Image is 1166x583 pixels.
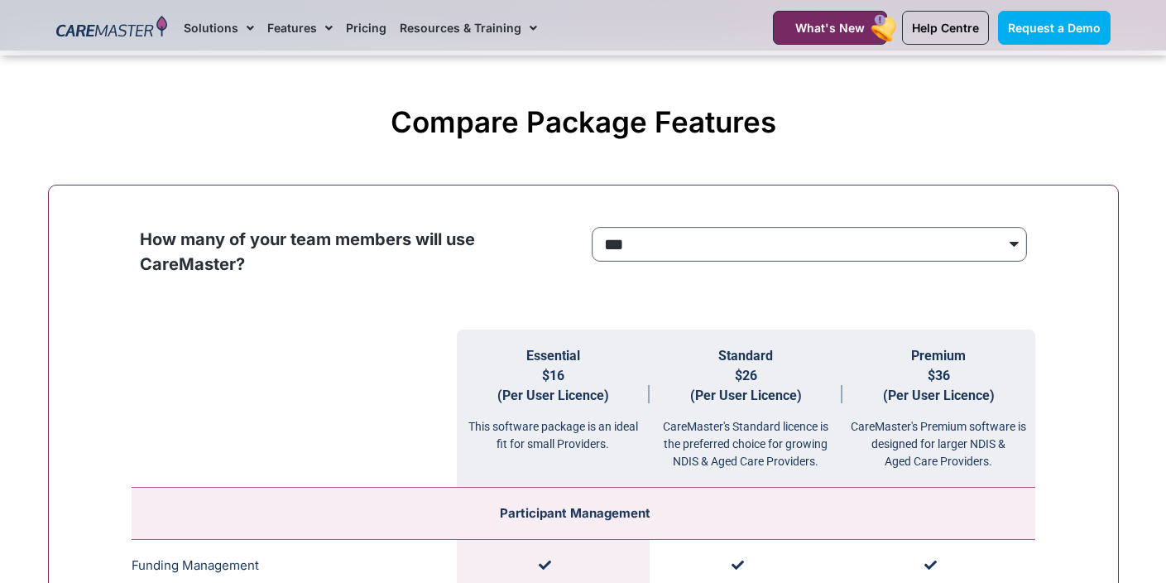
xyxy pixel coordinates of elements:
span: $26 (Per User Licence) [690,368,802,403]
a: Request a Demo [998,11,1111,45]
span: What's New [795,21,865,35]
span: Request a Demo [1008,21,1101,35]
div: This software package is an ideal fit for small Providers. [457,406,650,453]
span: Participant Management [500,505,650,521]
th: Premium [842,330,1035,488]
div: CareMaster's Standard licence is the preferred choice for growing NDIS & Aged Care Providers. [650,406,842,470]
a: Help Centre [902,11,989,45]
span: Help Centre [912,21,979,35]
img: CareMaster Logo [56,16,168,41]
p: How many of your team members will use CareMaster? [140,227,575,277]
th: Standard [650,330,842,488]
div: CareMaster's Premium software is designed for larger NDIS & Aged Care Providers. [842,406,1035,470]
span: $36 (Per User Licence) [883,368,995,403]
h2: Compare Package Features [56,104,1111,139]
a: What's New [773,11,887,45]
span: $16 (Per User Licence) [497,368,609,403]
th: Essential [457,330,650,488]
